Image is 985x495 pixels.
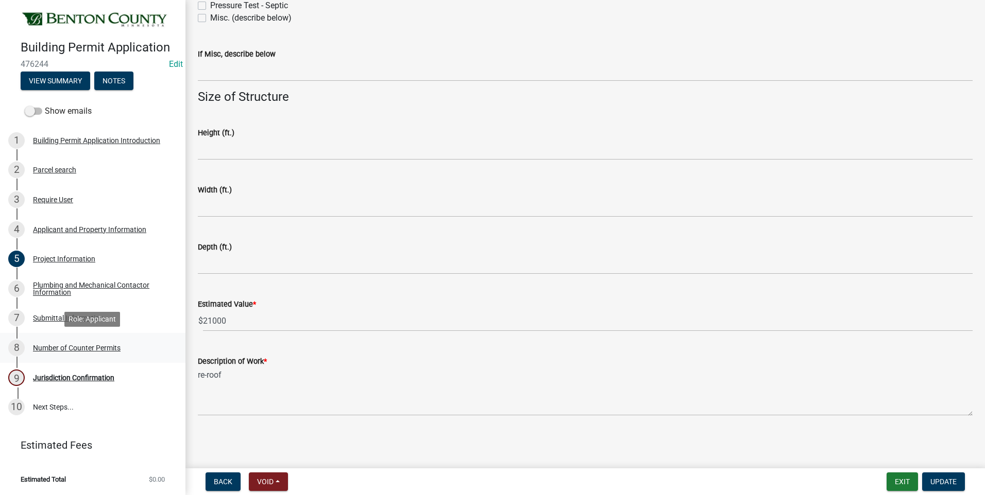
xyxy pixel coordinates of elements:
[33,166,76,173] div: Parcel search
[8,340,25,356] div: 8
[8,221,25,238] div: 4
[198,130,234,137] label: Height (ft.)
[8,399,25,415] div: 10
[8,162,25,178] div: 2
[257,478,274,486] span: Void
[33,344,121,351] div: Number of Counter Permits
[8,310,25,326] div: 7
[33,281,169,296] div: Plumbing and Mechanical Contactor Information
[33,374,114,381] div: Jurisdiction Confirmation
[249,472,288,491] button: Void
[8,251,25,267] div: 5
[214,478,232,486] span: Back
[33,196,73,203] div: Require User
[930,478,957,486] span: Update
[64,312,120,327] div: Role: Applicant
[33,137,160,144] div: Building Permit Application Introduction
[210,12,292,24] label: Misc. (describe below)
[198,301,256,308] label: Estimated Value
[8,280,25,297] div: 6
[198,244,232,251] label: Depth (ft.)
[21,77,90,85] wm-modal-confirm: Summary
[33,255,95,262] div: Project Information
[94,72,133,90] button: Notes
[8,369,25,386] div: 9
[149,476,165,483] span: $0.00
[206,472,241,491] button: Back
[21,72,90,90] button: View Summary
[21,40,177,55] h4: Building Permit Application
[887,472,918,491] button: Exit
[21,11,169,29] img: Benton County, Minnesota
[922,472,965,491] button: Update
[198,358,267,365] label: Description of Work
[169,59,183,69] a: Edit
[33,314,104,322] div: Submittal Information
[21,476,66,483] span: Estimated Total
[198,90,973,104] h4: Size of Structure
[21,59,165,69] span: 476244
[33,226,146,233] div: Applicant and Property Information
[25,105,92,117] label: Show emails
[8,132,25,149] div: 1
[8,191,25,208] div: 3
[198,51,276,58] label: If Misc, describe below
[198,187,232,194] label: Width (ft.)
[94,77,133,85] wm-modal-confirm: Notes
[198,310,203,331] span: $
[8,435,169,455] a: Estimated Fees
[169,59,183,69] wm-modal-confirm: Edit Application Number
